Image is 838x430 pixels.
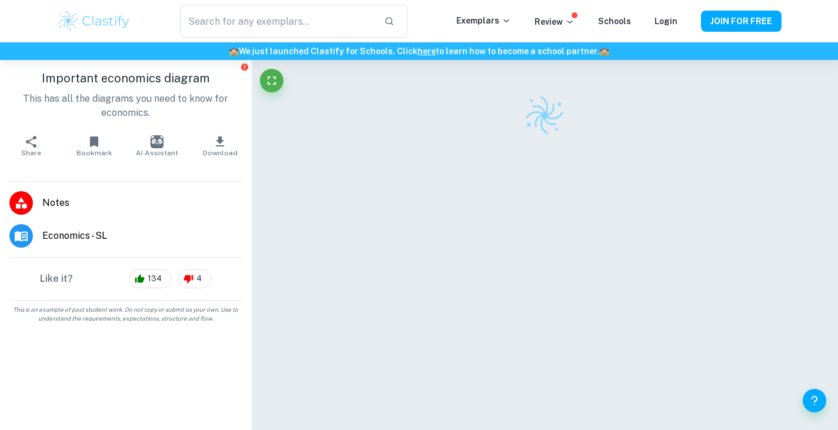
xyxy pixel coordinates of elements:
[456,14,511,27] p: Exemplars
[229,46,239,56] span: 🏫
[260,69,283,92] button: Fullscreen
[42,196,242,210] span: Notes
[599,46,609,56] span: 🏫
[655,16,677,26] a: Login
[5,305,247,323] span: This is an example of past student work. Do not copy or submit as your own. Use to understand the...
[141,273,168,285] span: 134
[535,15,575,28] p: Review
[598,16,631,26] a: Schools
[203,149,238,157] span: Download
[418,46,436,56] a: here
[76,149,112,157] span: Bookmark
[21,149,41,157] span: Share
[803,389,826,412] button: Help and Feedback
[42,229,242,243] span: Economics - SL
[9,92,242,120] p: This has all the diagrams you need to know for economics.
[2,45,836,58] h6: We just launched Clastify for Schools. Click to learn how to become a school partner.
[178,269,212,288] div: 4
[522,92,567,138] img: Clastify logo
[151,135,163,148] img: AI Assistant
[57,9,132,33] img: Clastify logo
[9,69,242,87] h1: Important economics diagram
[126,129,189,162] button: AI Assistant
[190,273,208,285] span: 4
[189,129,252,162] button: Download
[180,5,374,38] input: Search for any exemplars...
[40,272,73,286] h6: Like it?
[136,149,178,157] span: AI Assistant
[241,62,249,71] button: Report issue
[63,129,126,162] button: Bookmark
[129,269,172,288] div: 134
[701,11,782,32] button: JOIN FOR FREE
